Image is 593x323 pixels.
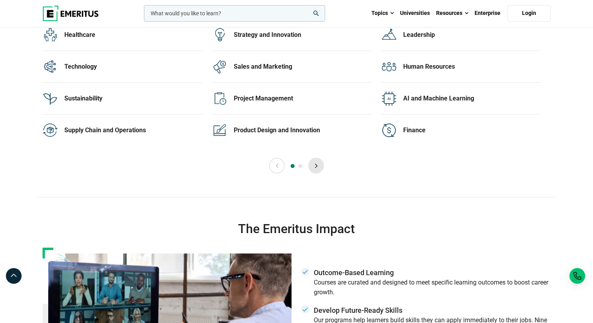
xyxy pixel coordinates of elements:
button: 1 of 2 [291,164,295,168]
img: Explore Programmes by Category [212,91,227,106]
a: Explore Programmes by Category Leadership [381,19,541,51]
a: Explore Programmes by Category Healthcare [42,19,202,51]
a: Explore Programmes by Category AI and Machine Learning [381,83,541,115]
div: Technology [64,62,202,71]
div: Strategy and Innovation [234,31,372,39]
div: Healthcare [64,31,202,39]
p: Develop Future-Ready Skills [314,305,551,315]
a: Explore Programmes by Category Product Design and Innovation [212,115,372,146]
div: Project Management [234,94,372,103]
div: Finance [403,126,541,135]
a: Explore Programmes by Category Sales and Marketing [212,51,372,83]
img: Explore Programmes by Category [381,91,397,106]
img: Explore Programmes by Category [42,91,58,106]
img: Explore Programmes by Category [42,122,58,138]
img: Explore Programmes by Category [381,59,397,75]
div: Supply Chain and Operations [64,126,202,135]
p: Courses are curated and designed to meet specific learning outcomes to boost career growth. [314,277,551,297]
a: Explore Programmes by Category Strategy and Innovation [212,19,372,51]
a: Explore Programmes by Category Sustainability [42,83,202,115]
p: Outcome-Based Learning [314,268,551,277]
a: Explore Programmes by Category Supply Chain and Operations [42,115,202,146]
a: Login [508,5,551,22]
div: AI and Machine Learning [403,94,541,103]
div: Leadership [403,31,541,39]
button: Previous [269,158,285,173]
button: Next [308,158,324,173]
h3: The Emeritus Impact [42,221,551,237]
div: Sustainability [64,94,202,103]
a: Explore Programmes by Category Technology [42,51,202,83]
img: Explore Programmes by Category [42,59,58,75]
a: Explore Programmes by Category Finance [381,115,541,146]
img: Explore Programmes by Category [42,27,58,43]
div: Sales and Marketing [234,62,372,71]
input: woocommerce-product-search-field-0 [144,5,325,22]
img: Explore Programmes by Category [212,59,227,75]
div: Product Design and Innovation [234,126,372,135]
img: Explore Programmes by Category [212,27,227,43]
img: Explore Programmes by Category [212,122,227,138]
button: 2 of 2 [298,164,302,168]
a: Explore Programmes by Category Project Management [212,83,372,115]
a: Explore Programmes by Category Human Resources [381,51,541,83]
img: Explore Programmes by Category [381,122,397,138]
img: Explore Programmes by Category [381,27,397,43]
div: Human Resources [403,62,541,71]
